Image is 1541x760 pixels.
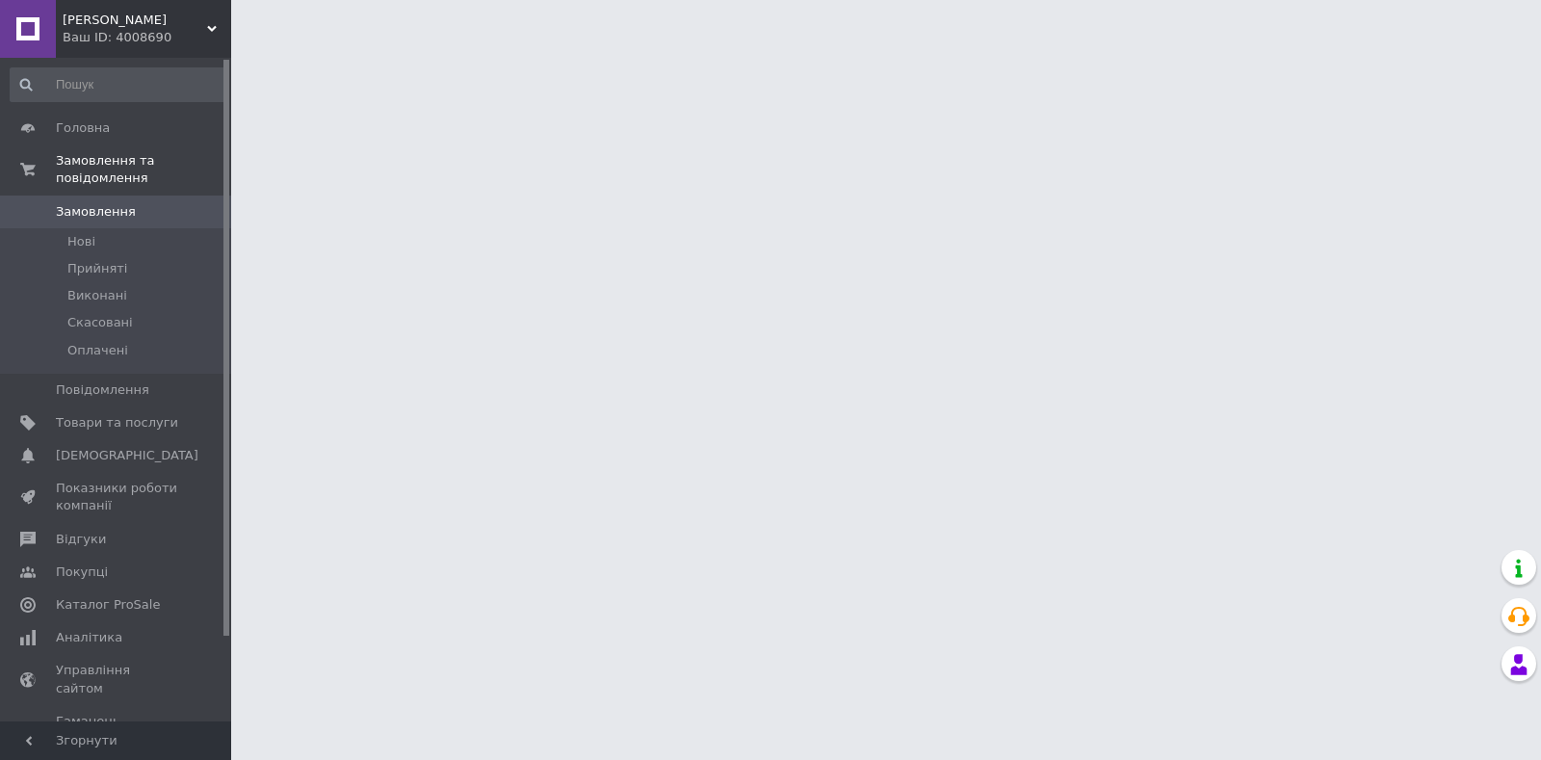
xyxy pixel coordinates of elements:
[67,287,127,304] span: Виконані
[67,342,128,359] span: Оплачені
[56,152,231,187] span: Замовлення та повідомлення
[56,480,178,514] span: Показники роботи компанії
[56,563,108,581] span: Покупці
[56,531,106,548] span: Відгуки
[56,713,178,747] span: Гаманець компанії
[63,29,231,46] div: Ваш ID: 4008690
[56,119,110,137] span: Головна
[56,381,149,399] span: Повідомлення
[56,414,178,432] span: Товари та послуги
[56,596,160,614] span: Каталог ProSale
[67,314,133,331] span: Скасовані
[63,12,207,29] span: Anna
[67,233,95,250] span: Нові
[56,203,136,221] span: Замовлення
[56,447,198,464] span: [DEMOGRAPHIC_DATA]
[56,629,122,646] span: Аналітика
[56,662,178,696] span: Управління сайтом
[10,67,227,102] input: Пошук
[67,260,127,277] span: Прийняті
